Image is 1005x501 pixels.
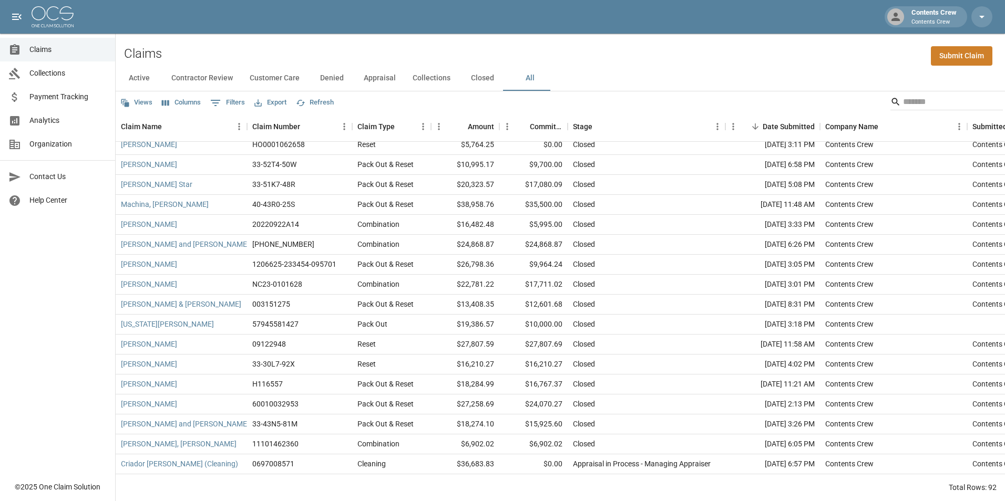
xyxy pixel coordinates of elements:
a: [PERSON_NAME] [121,159,177,170]
div: Closed [573,159,595,170]
a: Machina, [PERSON_NAME] [121,199,209,210]
div: Closed [573,359,595,369]
div: 11101462360 [252,439,299,449]
div: $6,902.02 [431,434,499,454]
div: [DATE] 6:05 PM [725,434,820,454]
div: Claim Number [252,112,300,141]
div: Pack Out & Reset [357,159,414,170]
div: $18,284.99 [431,374,499,394]
div: 33-51K7-48R [252,179,295,190]
div: $36,683.83 [431,454,499,474]
div: [DATE] 6:57 PM [725,454,820,474]
div: Amount [468,112,494,141]
a: [PERSON_NAME] [121,359,177,369]
div: $26,798.36 [431,255,499,275]
button: Menu [336,119,352,134]
a: [PERSON_NAME] Star [121,179,192,190]
div: 40-43R0-25S [252,199,295,210]
div: Contents Crew [825,179,874,190]
div: Contents Crew [825,359,874,369]
div: $0.00 [499,135,568,155]
div: $27,807.69 [499,335,568,354]
div: [DATE] 11:21 AM [725,374,820,394]
span: Organization [29,139,107,150]
div: Pack Out [357,319,387,329]
div: 09122948 [252,339,286,349]
a: Criador [PERSON_NAME] (Cleaning) [121,458,238,469]
button: Sort [515,119,530,134]
div: $24,070.27 [499,394,568,414]
button: Menu [725,119,741,134]
span: Payment Tracking [29,91,107,102]
a: [PERSON_NAME], [PERSON_NAME] [121,439,237,449]
span: Claims [29,44,107,55]
div: 60010032953 [252,399,299,409]
div: $9,964.24 [499,255,568,275]
div: [DATE] 3:33 PM [725,215,820,235]
div: [DATE] 3:11 PM [725,135,820,155]
div: [DATE] 4:02 PM [725,354,820,374]
span: Help Center [29,195,107,206]
div: Company Name [825,112,878,141]
button: Active [116,66,163,91]
div: $5,764.25 [431,135,499,155]
button: Export [252,95,289,111]
div: NC23-0101628 [252,279,302,289]
div: $16,767.37 [499,374,568,394]
div: Closed [573,419,595,429]
div: Appraisal in Process - Managing Appraiser [573,458,711,469]
button: Sort [300,119,315,134]
div: 300-0784966-2022 [252,239,314,249]
button: Sort [162,119,177,134]
div: Closed [573,339,595,349]
a: [PERSON_NAME] [121,399,177,409]
div: 0697008571 [252,458,294,469]
button: Sort [453,119,468,134]
a: [PERSON_NAME] and [PERSON_NAME] [121,419,249,429]
button: Views [118,95,155,111]
button: Menu [431,119,447,134]
div: Claim Type [357,112,395,141]
div: $35,500.00 [499,195,568,215]
div: Contents Crew [825,279,874,289]
p: Contents Crew [911,18,957,27]
a: [US_STATE][PERSON_NAME] [121,319,214,329]
button: Sort [592,119,607,134]
div: Contents Crew [825,159,874,170]
div: $16,482.48 [431,215,499,235]
div: Stage [568,112,725,141]
div: $24,868.87 [431,235,499,255]
div: Contents Crew [825,219,874,229]
div: $13,408.35 [431,295,499,315]
div: HO0001062658 [252,139,305,150]
div: Committed Amount [499,112,568,141]
a: [PERSON_NAME] [121,379,177,389]
div: Contents Crew [825,239,874,249]
button: Appraisal [355,66,404,91]
div: Claim Name [116,112,247,141]
div: Committed Amount [530,112,562,141]
div: [DATE] 11:58 AM [725,335,820,354]
div: [DATE] 6:26 PM [725,235,820,255]
div: 57945581427 [252,319,299,329]
div: Closed [573,319,595,329]
div: [DATE] 3:18 PM [725,315,820,335]
button: Closed [459,66,506,91]
div: $17,080.09 [499,175,568,195]
div: Search [890,93,1003,112]
div: Date Submitted [725,112,820,141]
div: Combination [357,239,399,249]
h2: Claims [124,46,162,61]
div: Pack Out & Reset [357,299,414,309]
div: Contents Crew [825,299,874,309]
span: Analytics [29,115,107,126]
div: Closed [573,379,595,389]
div: Combination [357,439,399,449]
button: Menu [710,119,725,134]
div: Pack Out & Reset [357,179,414,190]
div: Pack Out & Reset [357,199,414,210]
div: 003151275 [252,299,290,309]
a: [PERSON_NAME] [121,219,177,229]
div: [DATE] 3:01 PM [725,275,820,295]
a: [PERSON_NAME] and [PERSON_NAME] [121,239,249,249]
